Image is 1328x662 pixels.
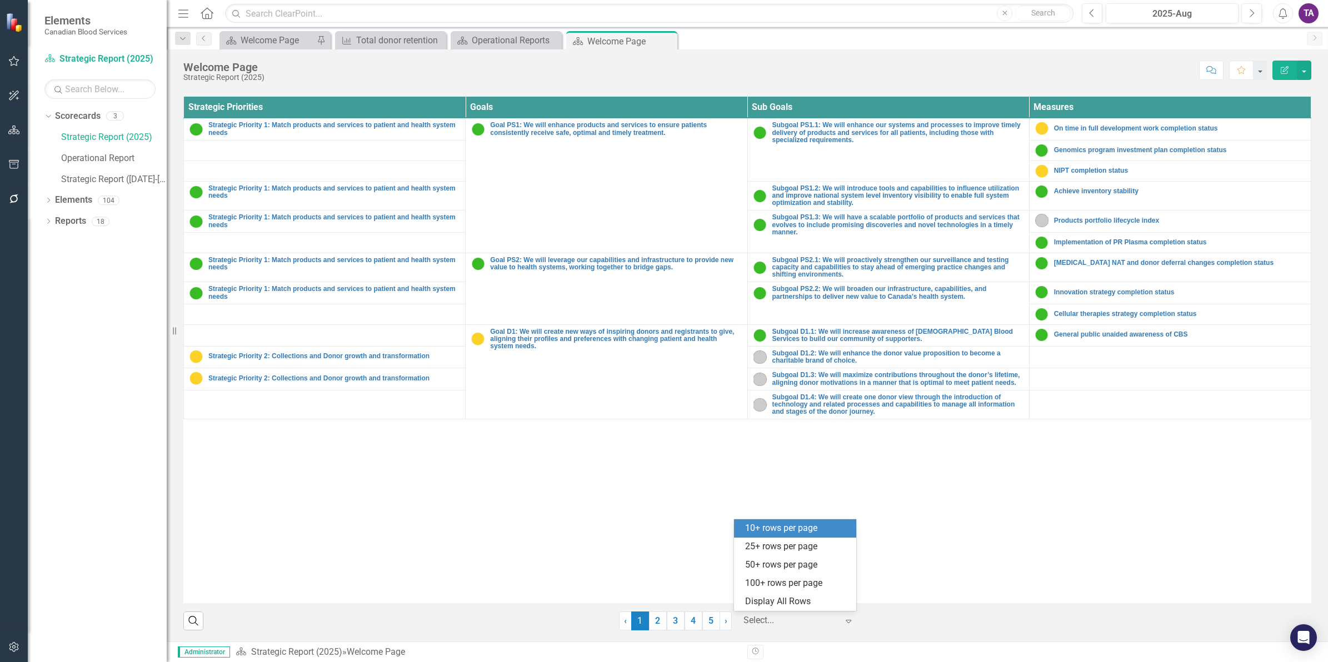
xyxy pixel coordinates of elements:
td: Double-Click to Edit Right Click for Context Menu [747,210,1029,253]
img: No Information [753,398,767,412]
img: On Target [1035,308,1049,321]
td: Double-Click to Edit Right Click for Context Menu [1029,118,1311,140]
a: Genomics program investment plan completion status [1054,147,1305,154]
a: Products portfolio lifecycle index [1054,217,1305,224]
div: Open Intercom Messenger [1290,624,1317,651]
a: 3 [667,611,685,630]
a: Strategic Report ([DATE]-[DATE]) (Archive) [61,173,167,186]
img: On Target [753,218,767,232]
div: 50+ rows per page [745,559,850,571]
img: On Target [189,257,203,270]
div: Strategic Report (2025) [183,73,264,82]
a: Strategic Priority 2: Collections and Donor growth and transformation [208,375,460,382]
img: On Target [1035,144,1049,157]
a: Goal PS2: We will leverage our capabilities and infrastructure to provide new value to health sys... [490,257,741,271]
a: Operational Reports [453,33,559,47]
img: Caution [1035,122,1049,135]
div: 2025-Aug [1110,7,1235,21]
button: Search [1015,6,1071,21]
td: Double-Click to Edit Right Click for Context Menu [184,368,466,390]
a: Strategic Report (2025) [44,53,156,66]
span: ‹ [624,615,627,626]
div: Welcome Page [241,33,314,47]
td: Double-Click to Edit Right Click for Context Menu [1029,232,1311,253]
a: Cellular therapies strategy completion status [1054,310,1305,318]
small: Canadian Blood Services [44,27,127,36]
a: Subgoal PS2.2: We will broaden our infrastructure, capabilities, and partnerships to deliver new ... [772,285,1024,300]
div: Total donor retention [356,33,443,47]
td: Double-Click to Edit Right Click for Context Menu [1029,282,1311,304]
button: 2025-Aug [1106,3,1239,23]
span: Search [1031,8,1055,17]
a: Strategic Report (2025) [251,646,342,657]
img: On Target [753,126,767,139]
a: Goal D1: We will create new ways of inspiring donors and registrants to give, aligning their prof... [490,328,741,350]
td: Double-Click to Edit Right Click for Context Menu [466,118,747,253]
td: Double-Click to Edit Right Click for Context Menu [747,118,1029,181]
a: General public unaided awareness of CBS [1054,331,1305,338]
td: Double-Click to Edit Right Click for Context Menu [184,347,466,368]
td: Double-Click to Edit Right Click for Context Menu [184,282,466,304]
td: Double-Click to Edit Right Click for Context Menu [1029,304,1311,324]
span: › [725,615,727,626]
a: Subgoal PS2.1: We will proactively strengthen our surveillance and testing capacity and capabilit... [772,257,1024,279]
a: Subgoal D1.1: We will increase awareness of [DEMOGRAPHIC_DATA] Blood Services to build our commun... [772,328,1024,343]
a: Strategic Priority 1: Match products and services to patient and health system needs [208,285,460,300]
div: 18 [92,217,109,226]
img: On Target [753,287,767,300]
div: 10+ rows per page [745,522,850,535]
td: Double-Click to Edit Right Click for Context Menu [1029,210,1311,232]
td: Double-Click to Edit Right Click for Context Menu [184,253,466,282]
img: No Information [753,350,767,364]
input: Search Below... [44,79,156,99]
img: On Target [471,257,485,270]
div: Welcome Page [347,646,405,657]
a: 4 [685,611,702,630]
a: 5 [702,611,720,630]
a: Strategic Priority 1: Match products and services to patient and health system needs [208,257,460,271]
div: » [236,646,739,659]
div: 3 [106,112,124,121]
div: Welcome Page [183,61,264,73]
span: Administrator [178,646,230,658]
td: Double-Click to Edit Right Click for Context Menu [466,253,747,324]
td: Double-Click to Edit Right Click for Context Menu [747,324,1029,346]
td: Double-Click to Edit Right Click for Context Menu [1029,140,1311,161]
a: Subgoal D1.3: We will maximize contributions throughout the donor’s lifetime, aligning donor moti... [772,372,1024,386]
td: Double-Click to Edit Right Click for Context Menu [747,181,1029,210]
a: Strategic Priority 1: Match products and services to patient and health system needs [208,122,460,136]
a: [MEDICAL_DATA] NAT and donor deferral changes completion status [1054,259,1305,267]
a: Total donor retention [338,33,443,47]
a: Subgoal D1.4: We will create one donor view through the introduction of technology and related pr... [772,394,1024,416]
a: On time in full development work completion status [1054,125,1305,132]
a: Subgoal PS1.2: We will introduce tools and capabilities to influence utilization and improve nati... [772,185,1024,207]
img: Caution [189,350,203,363]
img: On Target [753,189,767,203]
td: Double-Click to Edit Right Click for Context Menu [1029,181,1311,210]
td: Double-Click to Edit Right Click for Context Menu [747,253,1029,282]
img: On Target [753,329,767,342]
a: Reports [55,215,86,228]
td: Double-Click to Edit Right Click for Context Menu [1029,253,1311,282]
span: 1 [631,611,649,630]
span: Elements [44,14,127,27]
a: Welcome Page [222,33,314,47]
td: Double-Click to Edit Right Click for Context Menu [1029,324,1311,346]
img: On Target [189,215,203,228]
a: Strategic Report (2025) [61,131,167,144]
div: 104 [98,195,119,205]
td: Double-Click to Edit Right Click for Context Menu [184,181,466,210]
a: Scorecards [55,110,101,123]
button: TA [1299,3,1319,23]
td: Double-Click to Edit Right Click for Context Menu [747,347,1029,368]
a: Goal PS1: We will enhance products and services to ensure patients consistently receive safe, opt... [490,122,741,136]
a: Elements [55,194,92,207]
a: Innovation strategy completion status [1054,289,1305,296]
img: Caution [471,332,485,345]
a: Subgoal D1.2: We will enhance the donor value proposition to become a charitable brand of choice. [772,350,1024,364]
a: Implementation of PR Plasma completion status [1054,239,1305,246]
td: Double-Click to Edit Right Click for Context Menu [747,282,1029,324]
a: Strategic Priority 2: Collections and Donor growth and transformation [208,353,460,360]
td: Double-Click to Edit Right Click for Context Menu [747,390,1029,419]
